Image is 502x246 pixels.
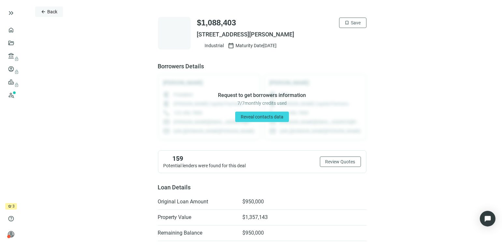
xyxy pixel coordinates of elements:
[35,7,63,17] button: arrow_backBack
[8,215,14,222] span: help
[228,42,235,49] span: calendar_today
[164,163,246,168] span: Potential lenders were found for this deal
[41,9,46,14] span: arrow_back
[158,198,236,205] span: Original Loan Amount
[345,20,350,25] span: bookmark
[8,204,12,208] span: crown
[158,62,366,70] span: Borrowers Details
[243,230,264,236] span: $950,000
[480,211,495,226] div: Open Intercom Messenger
[325,159,355,164] span: Review Quotes
[158,184,191,191] span: Loan Details
[8,231,14,238] span: person
[320,157,361,167] button: Review Quotes
[205,42,224,49] span: Industrial
[218,92,306,99] span: Request to get borrowers information
[173,155,183,162] span: 159
[351,20,361,25] span: Save
[158,230,236,236] span: Remaining Balance
[236,42,277,49] span: Maturity Date [DATE]
[47,9,57,14] span: Back
[197,31,366,38] span: [STREET_ADDRESS][PERSON_NAME]
[237,100,287,106] span: 7 / 7 monthly credits used
[12,203,15,210] span: 3
[241,114,283,119] span: Reveal contacts data
[235,112,289,122] button: Reveal contacts data
[243,198,264,205] span: $950,000
[197,18,236,28] span: $1,088,403
[158,214,236,221] span: Property Value
[339,18,366,28] button: bookmarkSave
[7,9,15,17] button: keyboard_double_arrow_right
[243,214,268,221] span: $1,357,143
